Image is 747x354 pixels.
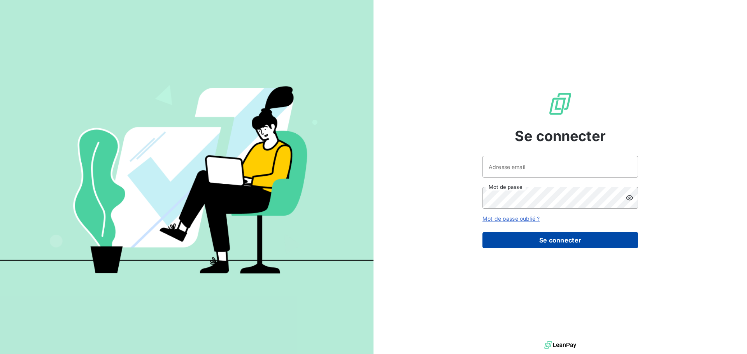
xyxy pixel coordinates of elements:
[515,126,606,146] span: Se connecter
[482,232,638,248] button: Se connecter
[482,156,638,178] input: placeholder
[482,215,540,222] a: Mot de passe oublié ?
[548,91,573,116] img: Logo LeanPay
[544,339,576,351] img: logo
